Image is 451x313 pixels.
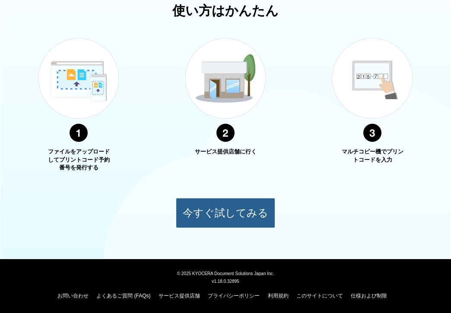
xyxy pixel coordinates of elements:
[46,148,111,172] p: ファイルをアップロードしてプリントコード予約番号を発行する
[96,293,150,299] a: よくあるご質問 (FAQs)
[296,293,343,299] a: このサイトについて
[340,148,405,164] p: マルチコピー機でプリントコードを入力
[193,148,258,156] p: サービス提供店舗に行く
[268,293,289,299] a: 利用規約
[57,293,89,299] a: お問い合わせ
[212,279,239,284] span: v1.18.0.32895
[177,270,274,276] span: © 2025 KYOCERA Document Solutions Japan Inc.
[159,293,200,299] a: サービス提供店舗
[208,293,260,299] a: プライバシーポリシー
[351,293,387,299] a: 仕様および制限
[176,198,275,228] button: 今すぐ試してみる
